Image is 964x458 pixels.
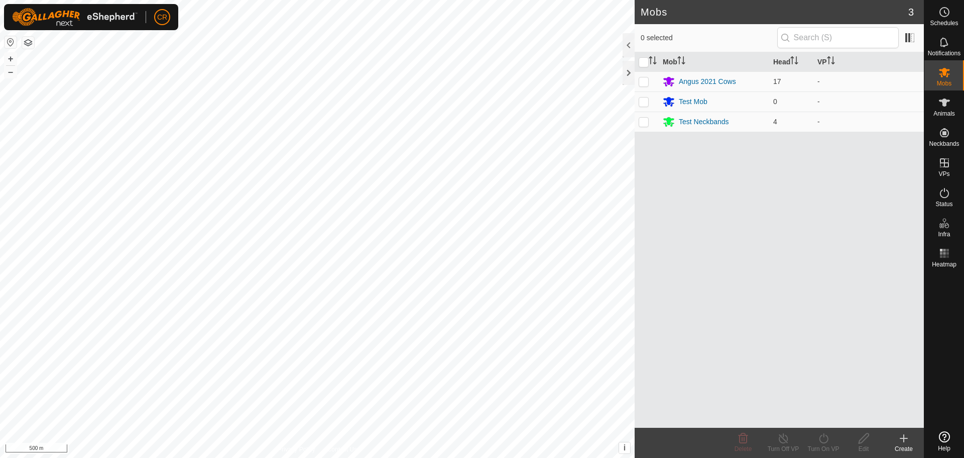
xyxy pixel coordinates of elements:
span: i [624,443,626,452]
span: 3 [908,5,914,20]
th: Mob [659,52,769,72]
div: Test Mob [679,97,707,107]
h2: Mobs [641,6,908,18]
button: i [619,442,630,453]
button: + [5,53,17,65]
span: VPs [938,171,949,177]
a: Contact Us [327,445,357,454]
div: Angus 2021 Cows [679,76,736,87]
button: Map Layers [22,37,34,49]
span: Notifications [928,50,960,56]
button: Reset Map [5,36,17,48]
span: Heatmap [932,261,956,267]
p-sorticon: Activate to sort [790,58,798,66]
span: Neckbands [929,141,959,147]
span: Infra [938,231,950,237]
span: Animals [933,111,955,117]
span: Delete [735,445,752,452]
th: Head [769,52,813,72]
span: CR [157,12,167,23]
div: Edit [843,444,884,453]
div: Test Neckbands [679,117,729,127]
p-sorticon: Activate to sort [827,58,835,66]
td: - [813,71,924,91]
p-sorticon: Activate to sort [649,58,657,66]
td: - [813,112,924,132]
span: 4 [773,118,777,126]
input: Search (S) [777,27,899,48]
div: Turn Off VP [763,444,803,453]
span: 0 [773,98,777,106]
span: Status [935,201,952,207]
th: VP [813,52,924,72]
td: - [813,91,924,112]
img: Gallagher Logo [12,8,138,26]
button: – [5,66,17,78]
span: Mobs [937,80,951,86]
p-sorticon: Activate to sort [677,58,685,66]
span: Help [938,445,950,451]
div: Create [884,444,924,453]
div: Turn On VP [803,444,843,453]
a: Privacy Policy [278,445,315,454]
span: 17 [773,77,781,85]
span: Schedules [930,20,958,26]
span: 0 selected [641,33,777,43]
a: Help [924,427,964,455]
